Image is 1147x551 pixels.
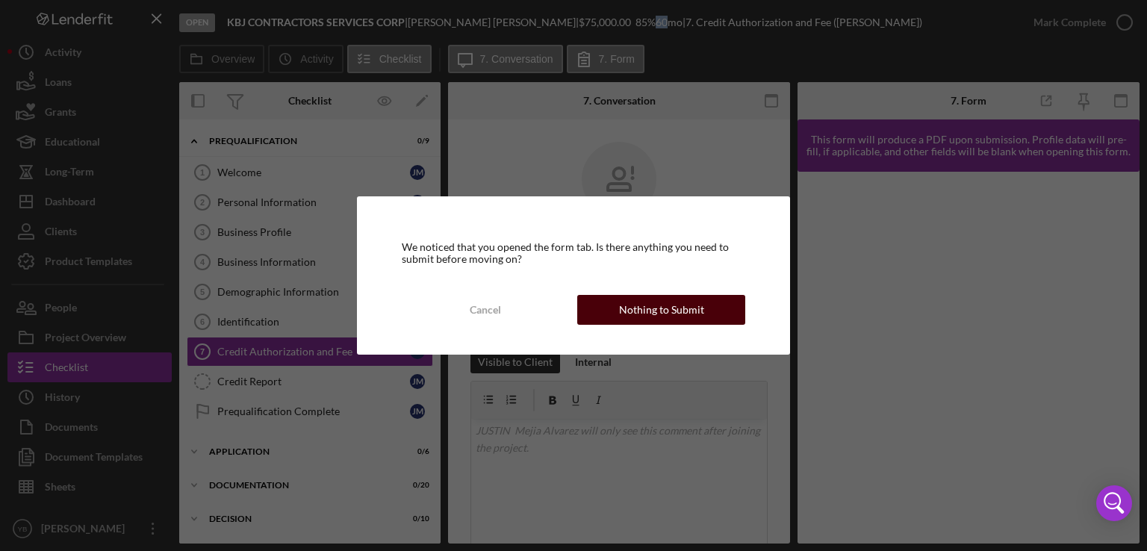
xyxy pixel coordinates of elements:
div: Open Intercom Messenger [1096,485,1132,521]
div: We noticed that you opened the form tab. Is there anything you need to submit before moving on? [402,241,746,265]
button: Cancel [402,295,570,325]
div: Nothing to Submit [619,295,704,325]
div: Cancel [470,295,501,325]
button: Nothing to Submit [577,295,745,325]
